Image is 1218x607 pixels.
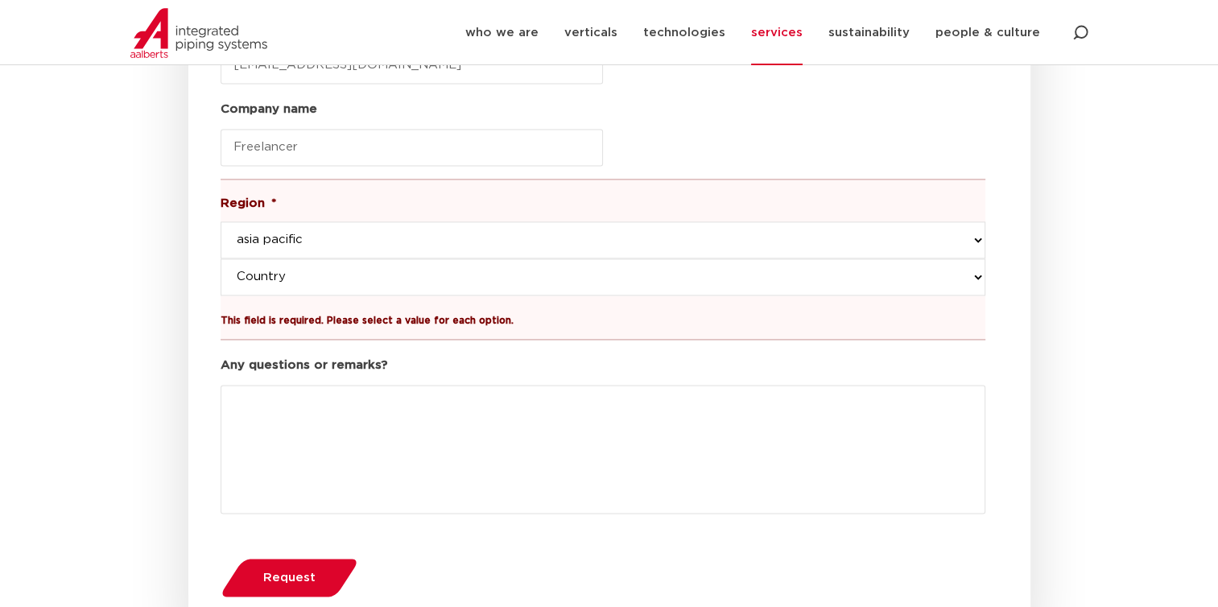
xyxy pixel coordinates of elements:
[263,572,316,584] span: Request
[221,357,387,374] label: Any questions or remarks?
[221,295,985,334] div: This field is required. Please select a value for each option.
[221,196,276,212] label: Region
[215,557,363,598] button: Request
[221,101,317,118] label: Company name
